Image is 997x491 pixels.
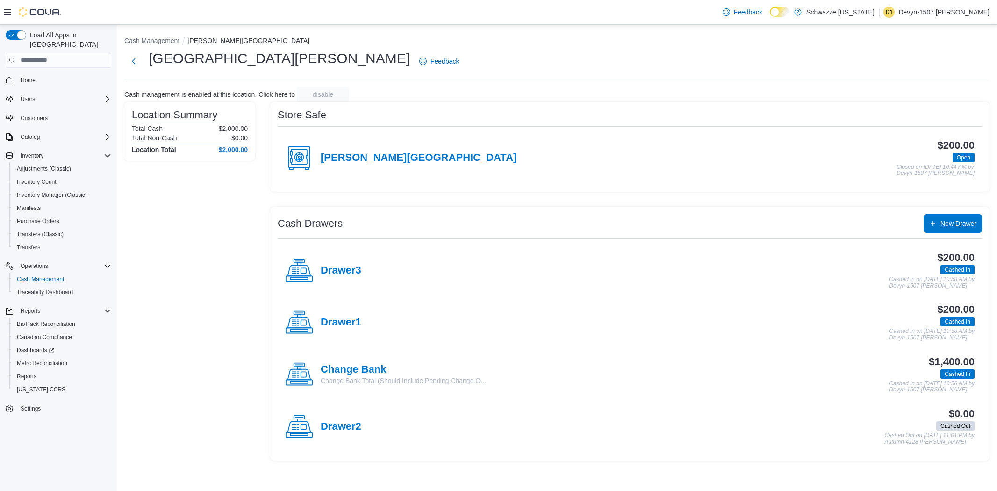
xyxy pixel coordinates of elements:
a: [US_STATE] CCRS [13,384,69,395]
span: New Drawer [940,219,976,228]
p: $2,000.00 [219,125,248,132]
span: Open [957,153,970,162]
span: Canadian Compliance [17,333,72,341]
button: Reports [17,305,44,317]
span: Inventory [21,152,43,159]
span: D1 [886,7,893,18]
h3: Cash Drawers [278,218,343,229]
span: Transfers (Classic) [13,229,111,240]
h4: Drawer1 [321,317,361,329]
a: Adjustments (Classic) [13,163,75,174]
input: Dark Mode [770,7,789,17]
h3: $0.00 [949,408,975,419]
span: Reports [21,307,40,315]
span: disable [313,90,333,99]
span: Canadian Compliance [13,332,111,343]
p: | [878,7,880,18]
span: Traceabilty Dashboard [13,287,111,298]
span: Cashed Out [940,422,970,430]
span: Inventory Count [17,178,57,186]
span: Cashed In [940,369,975,379]
h4: Location Total [132,146,176,153]
h3: $200.00 [938,140,975,151]
button: Catalog [2,130,115,144]
button: Reports [2,304,115,318]
span: Adjustments (Classic) [17,165,71,173]
h6: Total Cash [132,125,163,132]
span: Cashed In [945,266,970,274]
span: Inventory [17,150,111,161]
span: Inventory Count [13,176,111,188]
p: Cashed Out on [DATE] 11:01 PM by Autumn-4128 [PERSON_NAME] [884,433,975,445]
a: BioTrack Reconciliation [13,318,79,330]
span: Dashboards [17,347,54,354]
button: Inventory [2,149,115,162]
a: Cash Management [13,274,68,285]
a: Reports [13,371,40,382]
button: Reports [9,370,115,383]
span: Purchase Orders [17,217,59,225]
p: Change Bank Total (Should Include Pending Change O... [321,376,486,385]
button: Settings [2,402,115,415]
span: Reports [17,373,36,380]
h3: Location Summary [132,109,217,121]
p: Cashed In on [DATE] 10:58 AM by Devyn-1507 [PERSON_NAME] [889,328,975,341]
a: Metrc Reconciliation [13,358,71,369]
button: [US_STATE] CCRS [9,383,115,396]
h3: Store Safe [278,109,326,121]
span: Users [17,94,111,105]
h1: [GEOGRAPHIC_DATA][PERSON_NAME] [149,49,410,68]
a: Manifests [13,202,44,214]
span: Feedback [430,57,459,66]
span: Transfers [17,244,40,251]
a: Inventory Manager (Classic) [13,189,91,201]
span: Home [21,77,36,84]
span: Cashed In [945,370,970,378]
span: Manifests [13,202,111,214]
button: Operations [2,260,115,273]
a: Transfers [13,242,44,253]
button: Inventory Manager (Classic) [9,188,115,202]
img: Cova [19,7,61,17]
button: Canadian Compliance [9,331,115,344]
button: Purchase Orders [9,215,115,228]
button: Transfers (Classic) [9,228,115,241]
span: BioTrack Reconciliation [13,318,111,330]
span: Adjustments (Classic) [13,163,111,174]
a: Inventory Count [13,176,60,188]
span: Customers [21,115,48,122]
div: Devyn-1507 Moye [883,7,895,18]
button: [PERSON_NAME][GEOGRAPHIC_DATA] [187,37,309,44]
a: Dashboards [9,344,115,357]
span: Home [17,74,111,86]
button: Manifests [9,202,115,215]
span: Transfers (Classic) [17,231,64,238]
span: Settings [17,403,111,414]
nav: An example of EuiBreadcrumbs [124,36,990,47]
span: Customers [17,112,111,124]
button: Operations [17,260,52,272]
h4: $2,000.00 [219,146,248,153]
span: Feedback [734,7,762,17]
span: [US_STATE] CCRS [17,386,65,393]
button: New Drawer [924,214,982,233]
h3: $1,400.00 [929,356,975,368]
span: Washington CCRS [13,384,111,395]
span: Metrc Reconciliation [13,358,111,369]
a: Feedback [719,3,766,22]
span: Open [953,153,975,162]
span: Metrc Reconciliation [17,360,67,367]
button: Next [124,52,143,71]
span: Catalog [21,133,40,141]
h4: Drawer2 [321,421,361,433]
button: Cash Management [124,37,179,44]
button: Customers [2,111,115,125]
span: Dashboards [13,345,111,356]
h4: [PERSON_NAME][GEOGRAPHIC_DATA] [321,152,516,164]
button: Inventory Count [9,175,115,188]
span: Cashed In [940,265,975,274]
span: Manifests [17,204,41,212]
button: Transfers [9,241,115,254]
button: Catalog [17,131,43,143]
